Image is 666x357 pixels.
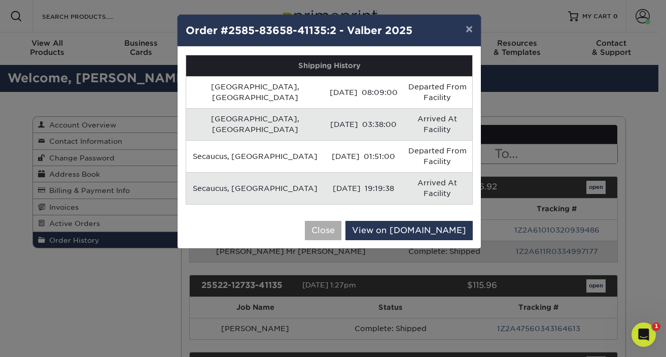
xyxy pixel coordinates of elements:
[186,76,325,108] td: [GEOGRAPHIC_DATA], [GEOGRAPHIC_DATA]
[305,221,341,240] button: Close
[186,55,472,76] th: Shipping History
[186,140,325,172] td: Secaucus, [GEOGRAPHIC_DATA]
[403,140,472,172] td: Departed From Facility
[458,15,481,43] button: ×
[325,108,403,140] td: [DATE] 03:38:00
[186,172,325,204] td: Secaucus, [GEOGRAPHIC_DATA]
[186,23,473,38] h4: Order #2585-83658-41135:2 - Valber 2025
[325,140,403,172] td: [DATE] 01:51:00
[403,172,472,204] td: Arrived At Facility
[403,108,472,140] td: Arrived At Facility
[403,76,472,108] td: Departed From Facility
[325,76,403,108] td: [DATE] 08:09:00
[325,172,403,204] td: [DATE] 19:19:38
[345,221,473,240] a: View on [DOMAIN_NAME]
[186,108,325,140] td: [GEOGRAPHIC_DATA], [GEOGRAPHIC_DATA]
[632,322,656,347] iframe: Intercom live chat
[652,322,660,331] span: 1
